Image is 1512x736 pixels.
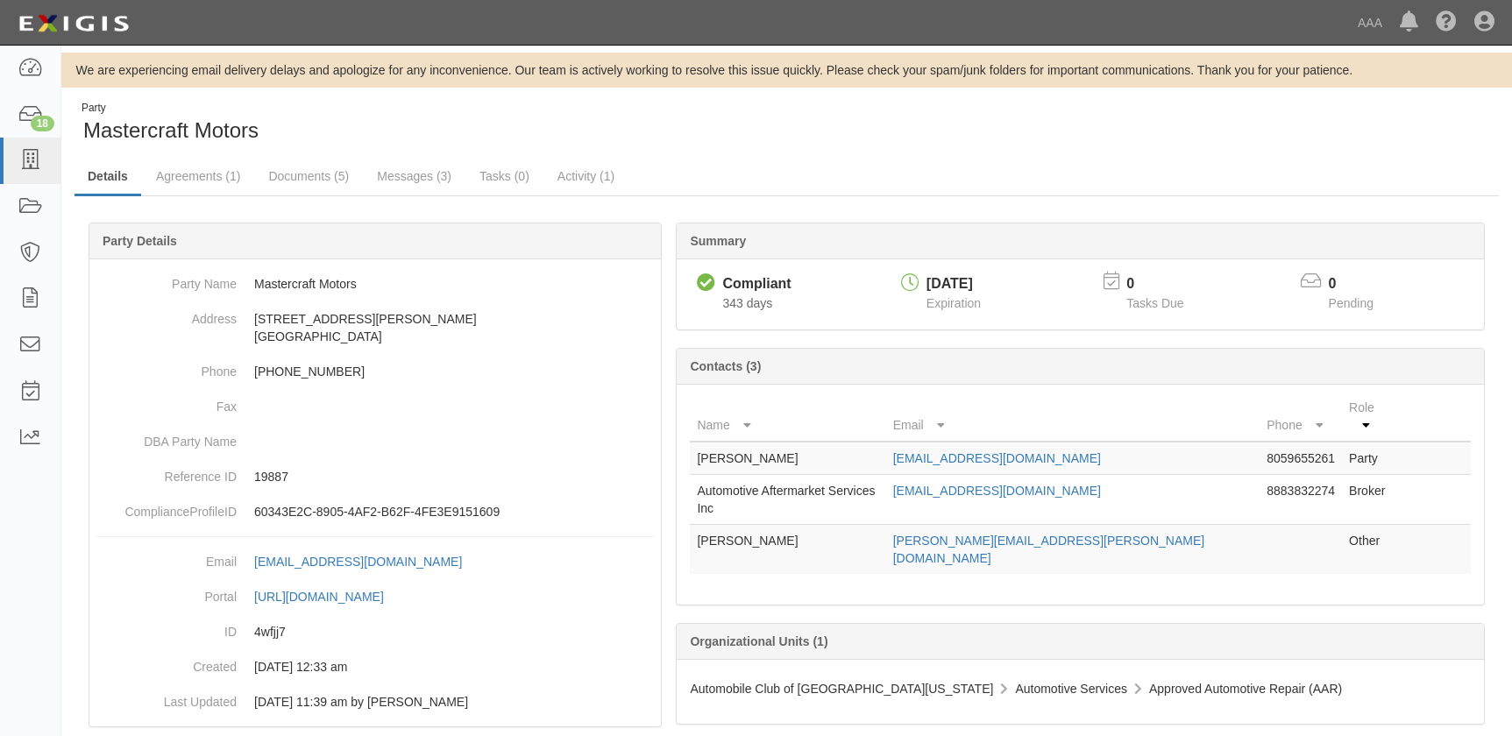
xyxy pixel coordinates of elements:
[697,274,715,293] i: Compliant
[254,555,481,569] a: [EMAIL_ADDRESS][DOMAIN_NAME]
[1260,442,1342,475] td: 8059655261
[96,649,237,676] dt: Created
[143,159,253,194] a: Agreements (1)
[254,468,654,485] p: 19887
[893,534,1205,565] a: [PERSON_NAME][EMAIL_ADDRESS][PERSON_NAME][DOMAIN_NAME]
[1260,392,1342,442] th: Phone
[254,590,403,604] a: [URL][DOMAIN_NAME]
[1342,392,1401,442] th: Role
[96,684,237,711] dt: Last Updated
[690,682,993,696] span: Automobile Club of [GEOGRAPHIC_DATA][US_STATE]
[13,8,134,39] img: logo-5460c22ac91f19d4615b14bd174203de0afe785f0fc80cf4dbbc73dc1793850b.png
[96,354,654,389] dd: [PHONE_NUMBER]
[82,101,259,116] div: Party
[96,544,237,570] dt: Email
[103,234,177,248] b: Party Details
[75,101,774,145] div: Mastercraft Motors
[1149,682,1342,696] span: Approved Automotive Repair (AAR)
[96,459,237,485] dt: Reference ID
[722,274,791,294] div: Compliant
[96,579,237,605] dt: Portal
[1260,475,1342,525] td: 8883832274
[466,159,543,194] a: Tasks (0)
[1349,5,1391,40] a: AAA
[96,684,654,719] dd: 10/30/2024 11:39 am by Benjamin Tully
[96,301,237,328] dt: Address
[255,159,362,194] a: Documents (5)
[690,442,885,475] td: [PERSON_NAME]
[690,234,746,248] b: Summary
[926,274,981,294] div: [DATE]
[1342,475,1401,525] td: Broker
[690,525,885,575] td: [PERSON_NAME]
[254,503,654,520] p: 60343E2C-8905-4AF2-B62F-4FE3E9151609
[1342,442,1401,475] td: Party
[254,553,462,570] div: [EMAIL_ADDRESS][DOMAIN_NAME]
[96,354,237,380] dt: Phone
[690,359,761,373] b: Contacts (3)
[96,266,654,301] dd: Mastercraft Motors
[886,392,1260,442] th: Email
[96,649,654,684] dd: 03/10/2023 12:33 am
[1436,12,1457,33] i: Help Center - Complianz
[61,61,1512,79] div: We are experiencing email delivery delays and apologize for any inconvenience. Our team is active...
[1015,682,1127,696] span: Automotive Services
[75,159,141,196] a: Details
[31,116,54,131] div: 18
[96,494,237,520] dt: ComplianceProfileID
[690,392,885,442] th: Name
[926,296,981,310] span: Expiration
[893,451,1101,465] a: [EMAIL_ADDRESS][DOMAIN_NAME]
[1329,296,1374,310] span: Pending
[690,475,885,525] td: Automotive Aftermarket Services Inc
[690,634,827,648] b: Organizational Units (1)
[544,159,628,194] a: Activity (1)
[96,266,237,293] dt: Party Name
[364,159,465,194] a: Messages (3)
[83,118,259,142] span: Mastercraft Motors
[722,296,772,310] span: Since 09/06/2024
[96,614,654,649] dd: 4wfjj7
[1342,525,1401,575] td: Other
[96,301,654,354] dd: [STREET_ADDRESS][PERSON_NAME] [GEOGRAPHIC_DATA]
[1126,274,1205,294] p: 0
[1329,274,1395,294] p: 0
[1126,296,1183,310] span: Tasks Due
[96,389,237,415] dt: Fax
[96,424,237,450] dt: DBA Party Name
[893,484,1101,498] a: [EMAIL_ADDRESS][DOMAIN_NAME]
[96,614,237,640] dt: ID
